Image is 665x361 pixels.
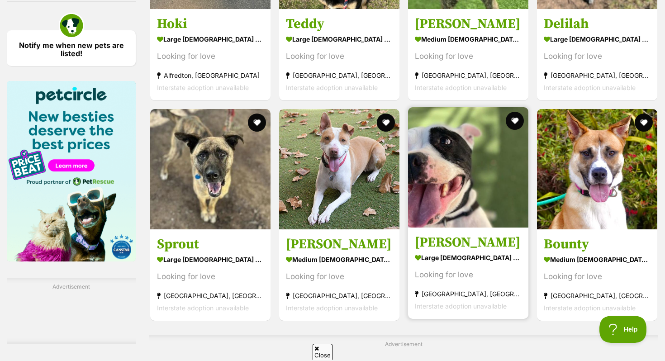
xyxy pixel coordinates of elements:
[415,50,522,62] div: Looking for love
[279,109,399,229] img: Darla - American Staffy Dog
[415,269,522,281] div: Looking for love
[544,253,651,266] strong: medium [DEMOGRAPHIC_DATA] Dog
[415,69,522,81] strong: [GEOGRAPHIC_DATA], [GEOGRAPHIC_DATA]
[544,271,651,283] div: Looking for love
[286,290,393,302] strong: [GEOGRAPHIC_DATA], [GEOGRAPHIC_DATA]
[544,84,636,91] span: Interstate adoption unavailable
[544,290,651,302] strong: [GEOGRAPHIC_DATA], [GEOGRAPHIC_DATA]
[415,302,507,310] span: Interstate adoption unavailable
[7,30,136,66] a: Notify me when new pets are listed!
[635,114,653,132] button: favourite
[415,84,507,91] span: Interstate adoption unavailable
[286,69,393,81] strong: [GEOGRAPHIC_DATA], [GEOGRAPHIC_DATA]
[150,9,271,100] a: Hoki large [DEMOGRAPHIC_DATA] Dog Looking for love Alfredton, [GEOGRAPHIC_DATA] Interstate adopti...
[150,229,271,321] a: Sprout large [DEMOGRAPHIC_DATA] Dog Looking for love [GEOGRAPHIC_DATA], [GEOGRAPHIC_DATA] Interst...
[286,33,393,46] strong: large [DEMOGRAPHIC_DATA] Dog
[377,114,395,132] button: favourite
[157,253,264,266] strong: large [DEMOGRAPHIC_DATA] Dog
[286,15,393,33] h3: Teddy
[7,81,136,262] img: Pet Circle promo banner
[415,251,522,264] strong: large [DEMOGRAPHIC_DATA] Dog
[157,84,249,91] span: Interstate adoption unavailable
[544,15,651,33] h3: Delilah
[408,227,528,319] a: [PERSON_NAME] large [DEMOGRAPHIC_DATA] Dog Looking for love [GEOGRAPHIC_DATA], [GEOGRAPHIC_DATA] ...
[157,15,264,33] h3: Hoki
[537,109,657,229] img: Bounty - American Bulldog x German Shepherd Dog
[544,69,651,81] strong: [GEOGRAPHIC_DATA], [GEOGRAPHIC_DATA]
[286,84,378,91] span: Interstate adoption unavailable
[415,15,522,33] h3: [PERSON_NAME]
[157,69,264,81] strong: Alfredton, [GEOGRAPHIC_DATA]
[157,50,264,62] div: Looking for love
[7,278,136,344] div: Advertisement
[506,112,524,130] button: favourite
[544,33,651,46] strong: large [DEMOGRAPHIC_DATA] Dog
[286,304,378,312] span: Interstate adoption unavailable
[157,33,264,46] strong: large [DEMOGRAPHIC_DATA] Dog
[544,304,636,312] span: Interstate adoption unavailable
[313,344,332,360] span: Close
[286,271,393,283] div: Looking for love
[415,33,522,46] strong: medium [DEMOGRAPHIC_DATA] Dog
[599,316,647,343] iframe: Help Scout Beacon - Open
[157,290,264,302] strong: [GEOGRAPHIC_DATA], [GEOGRAPHIC_DATA]
[537,9,657,100] a: Delilah large [DEMOGRAPHIC_DATA] Dog Looking for love [GEOGRAPHIC_DATA], [GEOGRAPHIC_DATA] Inters...
[157,271,264,283] div: Looking for love
[544,236,651,253] h3: Bounty
[157,304,249,312] span: Interstate adoption unavailable
[537,229,657,321] a: Bounty medium [DEMOGRAPHIC_DATA] Dog Looking for love [GEOGRAPHIC_DATA], [GEOGRAPHIC_DATA] Inters...
[415,288,522,300] strong: [GEOGRAPHIC_DATA], [GEOGRAPHIC_DATA]
[286,50,393,62] div: Looking for love
[408,9,528,100] a: [PERSON_NAME] medium [DEMOGRAPHIC_DATA] Dog Looking for love [GEOGRAPHIC_DATA], [GEOGRAPHIC_DATA]...
[279,9,399,100] a: Teddy large [DEMOGRAPHIC_DATA] Dog Looking for love [GEOGRAPHIC_DATA], [GEOGRAPHIC_DATA] Intersta...
[286,236,393,253] h3: [PERSON_NAME]
[248,114,266,132] button: favourite
[157,236,264,253] h3: Sprout
[544,50,651,62] div: Looking for love
[150,109,271,229] img: Sprout - Mastiff Dog
[279,229,399,321] a: [PERSON_NAME] medium [DEMOGRAPHIC_DATA] Dog Looking for love [GEOGRAPHIC_DATA], [GEOGRAPHIC_DATA]...
[286,253,393,266] strong: medium [DEMOGRAPHIC_DATA] Dog
[415,234,522,251] h3: [PERSON_NAME]
[408,107,528,228] img: Arnold - Staffy Dog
